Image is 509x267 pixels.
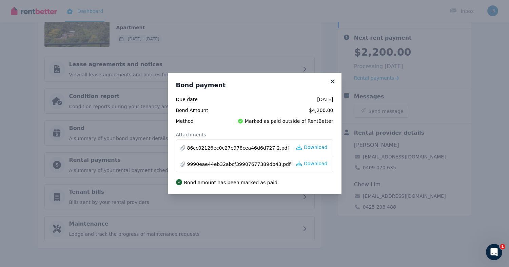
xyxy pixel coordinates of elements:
[227,96,333,103] span: [DATE]
[304,144,328,151] span: Download
[227,107,333,114] span: $4,200.00
[187,145,289,151] a: 86cc02126ec0c27e978cea46d6d727f2.pdf
[176,131,333,138] dt: Attachments
[176,107,223,114] span: Bond Amount
[176,118,223,125] span: Method
[176,81,333,89] h3: Bond payment
[245,118,333,125] span: Marked as paid outside of RentBetter
[486,244,502,260] iframe: Intercom live chat
[184,179,279,186] p: Bond amount has been marked as paid .
[304,160,328,167] span: Download
[296,144,328,151] a: Download
[296,160,328,167] a: Download
[176,96,223,103] span: Due date
[500,244,505,249] span: 1
[187,161,291,168] a: 9990eae44eb32abcf39907677389db43.pdf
